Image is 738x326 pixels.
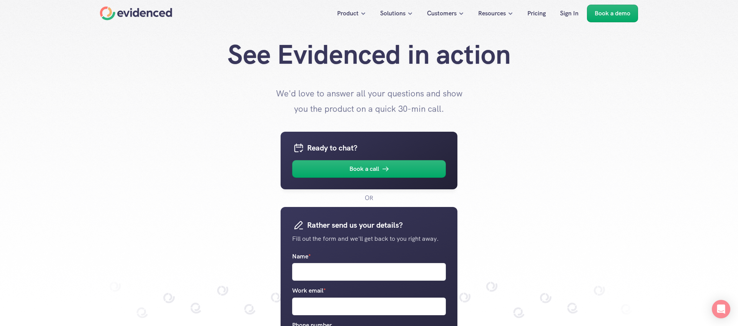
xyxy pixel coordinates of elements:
[595,8,630,18] p: Book a demo
[215,38,523,71] h1: See Evidenced in action
[292,160,446,178] a: Book a call
[337,8,359,18] p: Product
[292,234,446,244] p: Fill out the form and we'll get back to you right away.
[527,8,546,18] p: Pricing
[292,251,311,261] p: Name
[380,8,406,18] p: Solutions
[273,86,465,116] p: We'd love to answer all your questions and show you the product on a quick 30-min call.
[292,298,446,315] input: Work email*
[712,300,730,318] div: Open Intercom Messenger
[560,8,578,18] p: Sign In
[292,286,326,296] p: Work email
[292,263,446,281] input: Name*
[478,8,506,18] p: Resources
[554,5,584,22] a: Sign In
[307,219,446,231] h5: Rather send us your details?
[427,8,457,18] p: Customers
[100,7,172,20] a: Home
[587,5,638,22] a: Book a demo
[365,193,373,203] p: OR
[307,142,446,154] h5: Ready to chat?
[349,164,379,174] p: Book a call
[522,5,552,22] a: Pricing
